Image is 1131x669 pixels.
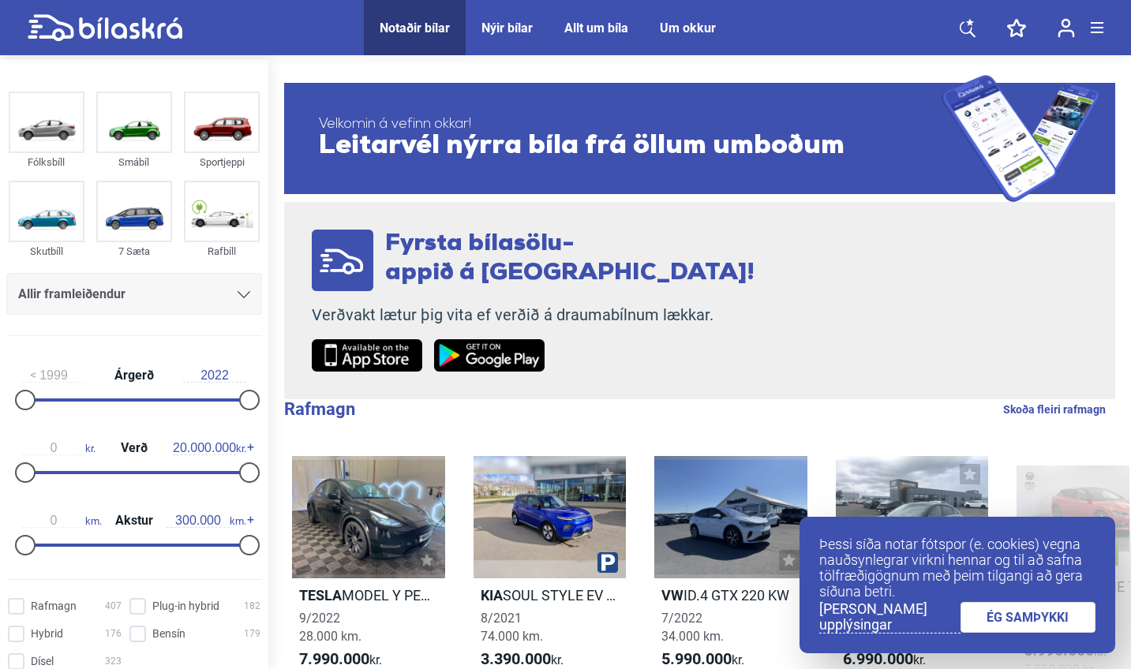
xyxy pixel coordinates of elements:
span: 7/2022 34.000 km. [661,611,724,644]
a: ÉG SAMÞYKKI [961,602,1096,633]
span: kr. [481,650,564,669]
span: Plug-in hybrid [152,598,219,615]
p: Þessi síða notar fótspor (e. cookies) vegna nauðsynlegrar virkni hennar og til að safna tölfræðig... [819,536,1095,600]
span: 9/2022 28.000 km. [299,611,361,644]
div: Fólksbíll [9,153,84,171]
span: Allir framleiðendur [18,283,125,305]
b: Kia [481,587,503,604]
span: km. [22,514,102,528]
span: kr. [22,441,95,455]
h2: MODEL Y PERFORMANCE FSD [292,586,445,604]
h2: ID.4 GTX 220 KW [654,586,807,604]
h2: SOUL STYLE EV 64 KW [474,586,627,604]
b: VW [661,587,683,604]
span: 8/2021 74.000 km. [481,611,543,644]
span: 179 [244,626,260,642]
span: 176 [105,626,122,642]
span: kr. [299,650,382,669]
a: Um okkur [660,21,716,36]
a: [PERSON_NAME] upplýsingar [819,601,961,633]
span: 407 [105,598,122,615]
img: user-login.svg [1058,18,1075,38]
b: Tesla [299,587,342,604]
span: Verð [117,442,152,454]
b: Rafmagn [284,399,355,419]
span: Hybrid [31,626,63,642]
span: Bensín [152,626,185,642]
b: 7.990.000 [299,649,369,668]
b: 3.390.000 [481,649,551,668]
a: Skoða fleiri rafmagn [1003,399,1106,420]
span: km. [167,514,246,528]
div: Skutbíll [9,242,84,260]
span: kr. [173,441,246,455]
span: Leitarvél nýrra bíla frá öllum umboðum [319,133,942,161]
a: Nýir bílar [481,21,533,36]
div: 7 Sæta [96,242,172,260]
span: kr. [661,650,744,669]
a: Velkomin á vefinn okkar!Leitarvél nýrra bíla frá öllum umboðum [284,75,1115,202]
span: Árgerð [110,369,158,382]
span: 182 [244,598,260,615]
a: Allt um bíla [564,21,628,36]
span: kr. [843,650,926,669]
span: Rafmagn [31,598,77,615]
p: Verðvakt lætur þig vita ef verðið á draumabílnum lækkar. [312,305,755,325]
div: Sportjeppi [184,153,260,171]
div: Smábíl [96,153,172,171]
b: 6.990.000 [843,649,913,668]
span: Fyrsta bílasölu- appið á [GEOGRAPHIC_DATA]! [385,232,755,286]
span: Akstur [111,514,157,527]
b: 5.990.000 [661,649,732,668]
span: Velkomin á vefinn okkar! [319,117,942,133]
b: 6.990.000 [1024,641,1094,660]
a: Notaðir bílar [380,21,450,36]
div: Rafbíll [184,242,260,260]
